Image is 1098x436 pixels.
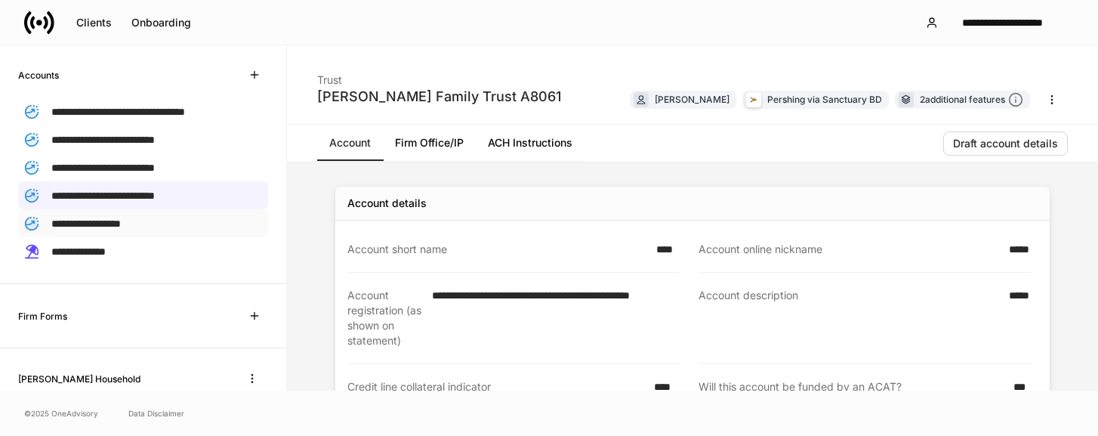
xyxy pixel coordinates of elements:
[24,407,98,419] span: © 2025 OneAdvisory
[317,88,561,106] div: [PERSON_NAME] Family Trust A8061
[953,138,1058,149] div: Draft account details
[122,11,201,35] button: Onboarding
[943,131,1068,156] button: Draft account details
[131,17,191,28] div: Onboarding
[18,68,59,82] h6: Accounts
[66,11,122,35] button: Clients
[920,92,1023,108] div: 2 additional features
[383,125,476,161] a: Firm Office/IP
[655,92,729,107] div: [PERSON_NAME]
[347,196,427,211] div: Account details
[699,288,1000,348] div: Account description
[347,379,645,394] div: Credit line collateral indicator
[699,379,1004,394] div: Will this account be funded by an ACAT?
[18,372,140,386] h6: [PERSON_NAME] Household
[347,242,647,257] div: Account short name
[317,125,383,161] a: Account
[128,407,184,419] a: Data Disclaimer
[476,125,584,161] a: ACH Instructions
[347,288,423,348] div: Account registration (as shown on statement)
[767,92,882,107] div: Pershing via Sanctuary BD
[699,242,1000,257] div: Account online nickname
[76,17,112,28] div: Clients
[317,63,561,88] div: Trust
[18,309,67,323] h6: Firm Forms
